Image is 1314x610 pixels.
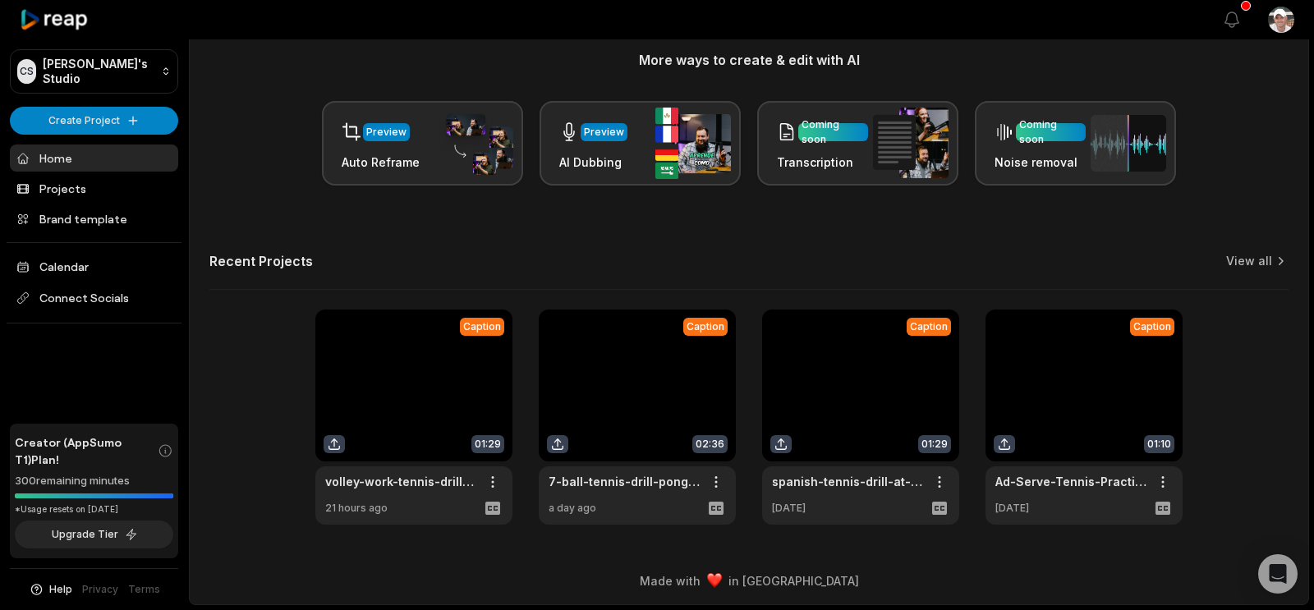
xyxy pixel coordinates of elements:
h3: AI Dubbing [559,154,627,171]
a: Projects [10,175,178,202]
a: volley-work-tennis-drill-pongbot-ball-machine [325,473,476,490]
div: 300 remaining minutes [15,473,173,489]
img: heart emoji [707,573,722,588]
img: auto_reframe.png [438,112,513,176]
div: Preview [366,125,407,140]
div: Preview [584,125,624,140]
button: Upgrade Tier [15,521,173,548]
img: noise_removal.png [1091,115,1166,172]
a: spanish-tennis-drill-at-the-net-pongbot [772,473,923,490]
h2: Recent Projects [209,253,313,269]
div: Coming soon [1019,117,1082,147]
a: Privacy [82,582,118,597]
button: Create Project [10,107,178,135]
img: ai_dubbing.png [655,108,731,179]
div: CS [17,59,36,84]
h3: More ways to create & edit with AI [209,50,1289,70]
h3: Noise removal [995,154,1086,171]
h3: Auto Reframe [342,154,420,171]
span: Creator (AppSumo T1) Plan! [15,433,158,468]
div: Open Intercom Messenger [1258,554,1298,594]
img: transcription.png [873,108,949,178]
span: Connect Socials [10,283,178,313]
div: Made with in [GEOGRAPHIC_DATA] [204,572,1293,589]
p: [PERSON_NAME]'s Studio [43,57,154,86]
div: *Usage resets on [DATE] [15,503,173,516]
a: Brand template [10,205,178,232]
a: Terms [128,582,160,597]
button: Help [29,582,72,597]
a: Ad-Serve-Tennis-Practice-short [995,473,1146,490]
h3: Transcription [777,154,868,171]
span: Help [49,582,72,597]
a: Home [10,144,178,172]
a: View all [1226,253,1272,269]
a: 7-ball-tennis-drill-pongbot-ball-machine [549,473,700,490]
div: Coming soon [802,117,865,147]
a: Calendar [10,253,178,280]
